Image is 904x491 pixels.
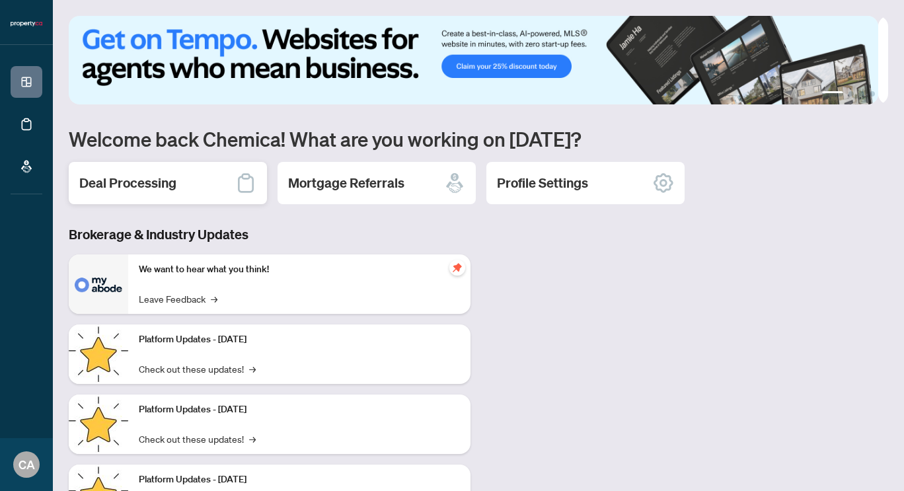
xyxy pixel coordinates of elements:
[870,91,875,96] button: 4
[139,361,256,376] a: Check out these updates!→
[139,291,217,306] a: Leave Feedback→
[69,126,888,151] h1: Welcome back Chemica! What are you working on [DATE]?
[69,225,471,244] h3: Brokerage & Industry Updates
[69,254,128,314] img: We want to hear what you think!
[249,432,256,446] span: →
[139,472,460,487] p: Platform Updates - [DATE]
[851,445,891,484] button: Open asap
[288,174,404,192] h2: Mortgage Referrals
[822,91,843,96] button: 1
[19,455,35,474] span: CA
[497,174,588,192] h2: Profile Settings
[859,91,864,96] button: 3
[79,174,176,192] h2: Deal Processing
[249,361,256,376] span: →
[449,260,465,276] span: pushpin
[139,402,460,417] p: Platform Updates - [DATE]
[69,395,128,454] img: Platform Updates - July 8, 2025
[211,291,217,306] span: →
[139,262,460,277] p: We want to hear what you think!
[848,91,854,96] button: 2
[11,20,42,28] img: logo
[139,332,460,347] p: Platform Updates - [DATE]
[139,432,256,446] a: Check out these updates!→
[69,324,128,384] img: Platform Updates - July 21, 2025
[69,16,878,104] img: Slide 0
